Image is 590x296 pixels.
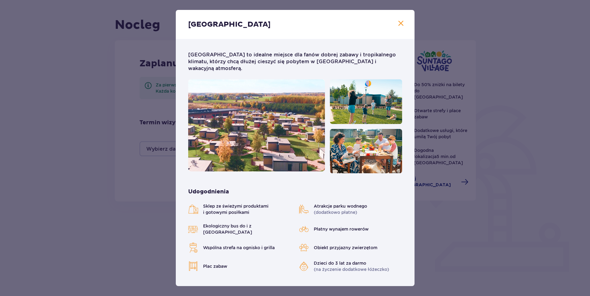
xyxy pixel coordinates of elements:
p: (dodatkowo płatne) [314,203,367,215]
img: Syntago Village - family dinig outside [330,129,402,174]
img: shops icon [188,204,198,214]
span: Płatny wynajem rowerów [314,226,369,232]
img: grill icon [188,243,198,253]
p: Udogodnienia [188,173,229,196]
img: playground icon [188,261,198,271]
img: slide icon [299,261,309,271]
span: Atrakcje parku wodnego [314,203,367,209]
p: [GEOGRAPHIC_DATA] [188,20,271,29]
img: Suntago Village - family playing outdoor games [330,79,402,124]
p: (na życzenie dodatkowe łóżeczko) [314,260,389,272]
span: Ekologiczny bus do i z [GEOGRAPHIC_DATA] [203,223,291,235]
img: bus icon [188,224,198,234]
span: Wspólna strefa na ognisko i grilla [203,245,275,251]
img: bicycle icon [299,224,309,234]
p: Nasze bungalowy [188,272,240,295]
span: Sklep ze świeżymi produktami i gotowymi posiłkami [203,203,291,215]
img: animal icon [299,243,309,253]
img: slide icon [299,204,309,214]
p: [GEOGRAPHIC_DATA] to idealne miejsce dla fanów dobrej zabawy i tropikalnego klimatu, którzy chcą ... [188,51,402,79]
span: Dzieci do 3 lat za darmo [314,260,389,266]
span: Obiekt przyjazny zwierzętom [314,245,377,251]
span: Plac zabaw [203,263,227,269]
img: Suntago Village - aerial view of the area [188,79,325,171]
